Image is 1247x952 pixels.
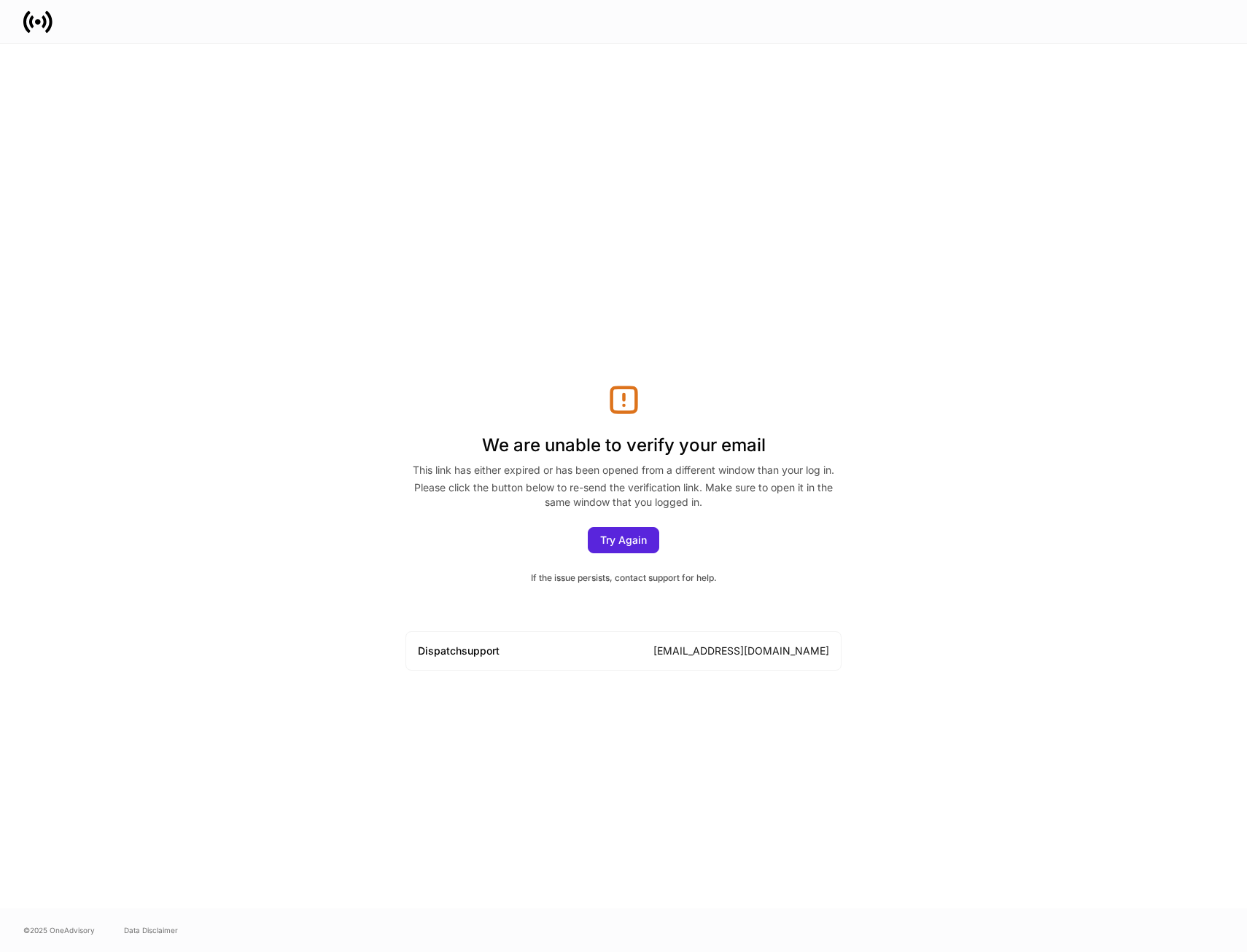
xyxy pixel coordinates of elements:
[405,571,842,585] div: If the issue persists, contact support for help.
[418,644,500,658] div: Dispatch support
[405,416,842,463] h1: We are unable to verify your email
[124,924,178,936] a: Data Disclaimer
[23,924,95,936] span: © 2025 OneAdvisory
[405,463,842,480] div: This link has either expired or has been opened from a different window than your log in.
[600,535,647,545] div: Try Again
[653,644,829,657] a: [EMAIL_ADDRESS][DOMAIN_NAME]
[405,480,842,510] div: Please click the button below to re-send the verification link. Make sure to open it in the same ...
[588,527,659,553] button: Try Again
